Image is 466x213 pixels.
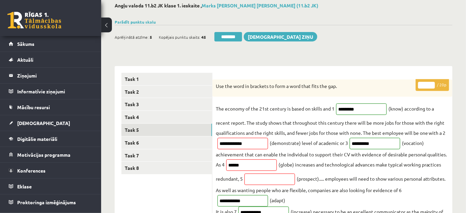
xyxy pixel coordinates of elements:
[244,32,317,41] a: [DEMOGRAPHIC_DATA] ziņu
[17,120,70,126] span: [DEMOGRAPHIC_DATA]
[9,52,93,67] a: Aktuāli
[121,98,212,111] a: Task 3
[121,149,212,162] a: Task 7
[17,41,34,47] span: Sākums
[17,183,32,189] span: Eklase
[7,12,61,29] a: Rīgas 1. Tālmācības vidusskola
[216,103,334,114] p: The economy of the 21st century is based on skills and 1
[17,152,70,158] span: Motivācijas programma
[115,19,156,25] a: Parādīt punktu skalu
[17,104,50,110] span: Mācību resursi
[121,73,212,85] a: Task 1
[121,124,212,136] a: Task 5
[159,32,200,42] span: Kopējais punktu skaits:
[9,194,93,210] a: Proktoringa izmēģinājums
[17,57,33,63] span: Aktuāli
[416,79,449,91] p: / 20p
[9,147,93,162] a: Motivācijas programma
[17,68,93,83] legend: Ziņojumi
[9,68,93,83] a: Ziņojumi
[17,199,76,205] span: Proktoringa izmēģinājums
[121,86,212,98] a: Task 2
[121,136,212,149] a: Task 6
[115,3,453,8] h2: Angļu valoda 11.b2 JK klase 1. ieskaite ,
[17,168,46,174] span: Konferences
[9,84,93,99] a: Informatīvie ziņojumi
[216,83,415,90] p: Use the word in brackets to form a word that fits the gap.
[9,99,93,115] a: Mācību resursi
[201,32,206,42] span: 45
[9,36,93,52] a: Sākums
[115,32,149,42] span: Aprēķinātā atzīme:
[17,84,93,99] legend: Informatīvie ziņojumi
[17,136,57,142] span: Digitālie materiāli
[9,115,93,131] a: [DEMOGRAPHIC_DATA]
[202,2,318,8] a: Marks [PERSON_NAME] [PERSON_NAME] (11.b2 JK)
[150,32,152,42] span: 5
[9,163,93,178] a: Konferences
[9,179,93,194] a: Eklase
[121,162,212,174] a: Task 8
[7,7,225,14] body: Editor, wiswyg-editor-47433926918640-1758350144-428
[9,131,93,147] a: Digitālie materiāli
[216,159,225,170] p: As 4
[121,111,212,123] a: Task 4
